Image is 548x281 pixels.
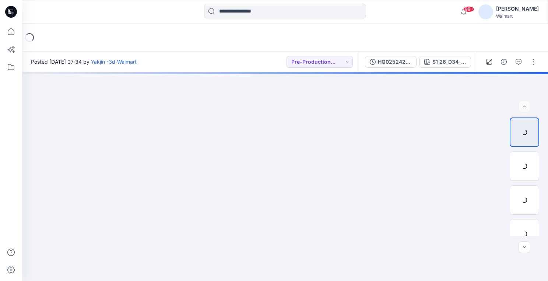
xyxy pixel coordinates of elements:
[91,59,137,65] a: Yakjin -3d-Walmart
[432,58,466,66] div: S1 26_D34_NB_2 CHERRY HEARTS v1 rpt_CW3_DEL PINK_WM
[463,6,474,12] span: 99+
[31,58,137,66] span: Posted [DATE] 07:34 by
[496,13,539,19] div: Walmart
[478,4,493,19] img: avatar
[365,56,417,68] button: HQ025242_GV_NB SLEEP [PERSON_NAME] SET
[419,56,471,68] button: S1 26_D34_NB_2 CHERRY HEARTS v1 rpt_CW3_DEL PINK_WM
[496,4,539,13] div: [PERSON_NAME]
[498,56,510,68] button: Details
[378,58,412,66] div: HQ025242_GV_NB SLEEP [PERSON_NAME] SET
